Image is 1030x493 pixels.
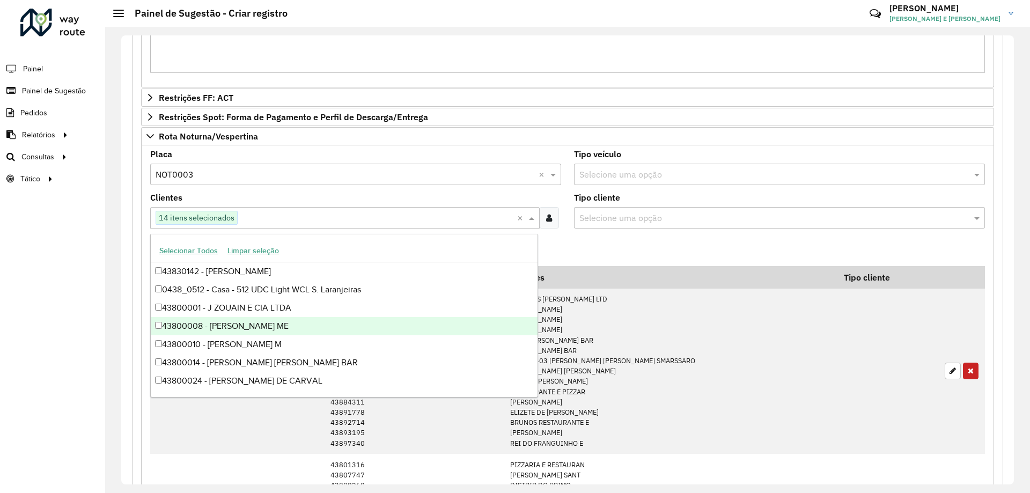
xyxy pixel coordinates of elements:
[151,262,538,281] div: 43830142 - [PERSON_NAME]
[151,335,538,354] div: 43800010 - [PERSON_NAME] M
[22,85,86,97] span: Painel de Sugestão
[150,234,538,398] ng-dropdown-panel: Options list
[20,173,40,185] span: Tático
[23,63,43,75] span: Painel
[156,211,237,224] span: 14 itens selecionados
[159,132,258,141] span: Rota Noturna/Vespertina
[154,242,223,259] button: Selecionar Todos
[20,107,47,119] span: Pedidos
[223,242,284,259] button: Limpar seleção
[889,14,1000,24] span: [PERSON_NAME] E [PERSON_NAME]
[151,281,538,299] div: 0438_0512 - Casa - 512 UDC Light WCL S. Laranjeiras
[517,211,526,224] span: Clear all
[574,148,621,160] label: Tipo veículo
[21,151,54,163] span: Consultas
[141,127,994,145] a: Rota Noturna/Vespertina
[159,93,233,102] span: Restrições FF: ACT
[151,317,538,335] div: 43800008 - [PERSON_NAME] ME
[22,129,55,141] span: Relatórios
[141,89,994,107] a: Restrições FF: ACT
[151,372,538,390] div: 43800024 - [PERSON_NAME] DE CARVAL
[141,108,994,126] a: Restrições Spot: Forma de Pagamento e Perfil de Descarga/Entrega
[505,266,836,289] th: Clientes
[836,266,939,289] th: Tipo cliente
[889,3,1000,13] h3: [PERSON_NAME]
[151,390,538,408] div: 43800026 - [PERSON_NAME]
[124,8,288,19] h2: Painel de Sugestão - Criar registro
[151,354,538,372] div: 43800014 - [PERSON_NAME] [PERSON_NAME] BAR
[864,2,887,25] a: Contato Rápido
[150,148,172,160] label: Placa
[151,299,538,317] div: 43800001 - J ZOUAIN E CIA LTDA
[539,168,548,181] span: Clear all
[159,113,428,121] span: Restrições Spot: Forma de Pagamento e Perfil de Descarga/Entrega
[574,191,620,204] label: Tipo cliente
[150,191,182,204] label: Clientes
[505,289,836,454] td: R F R DOS [PERSON_NAME] LTD [PERSON_NAME] [PERSON_NAME] [PERSON_NAME] A DA [PERSON_NAME] BAR [PER...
